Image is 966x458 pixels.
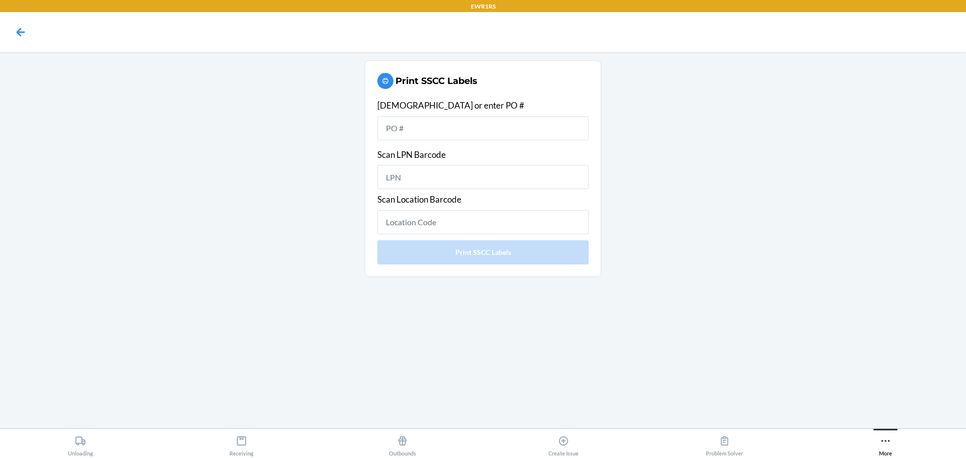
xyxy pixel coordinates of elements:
[395,74,477,87] h2: Print SSCC Labels
[644,429,805,456] button: Problem Solver
[805,429,966,456] button: More
[377,165,589,189] input: LPN
[377,148,589,161] div: Scan LPN Barcode
[377,210,589,234] input: Location Code
[161,429,322,456] button: Receiving
[377,193,589,206] div: Scan Location Barcode
[322,429,483,456] button: Outbounds
[706,431,743,456] div: Problem Solver
[879,431,892,456] div: More
[377,116,589,140] input: PO #
[377,240,589,264] button: Print SSCC Labels
[377,99,589,112] div: [DEMOGRAPHIC_DATA] or enter PO #
[483,429,644,456] button: Create Issue
[471,2,496,11] p: EWR1RS
[229,431,254,456] div: Receiving
[389,431,416,456] div: Outbounds
[68,431,93,456] div: Unloading
[548,431,579,456] div: Create Issue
